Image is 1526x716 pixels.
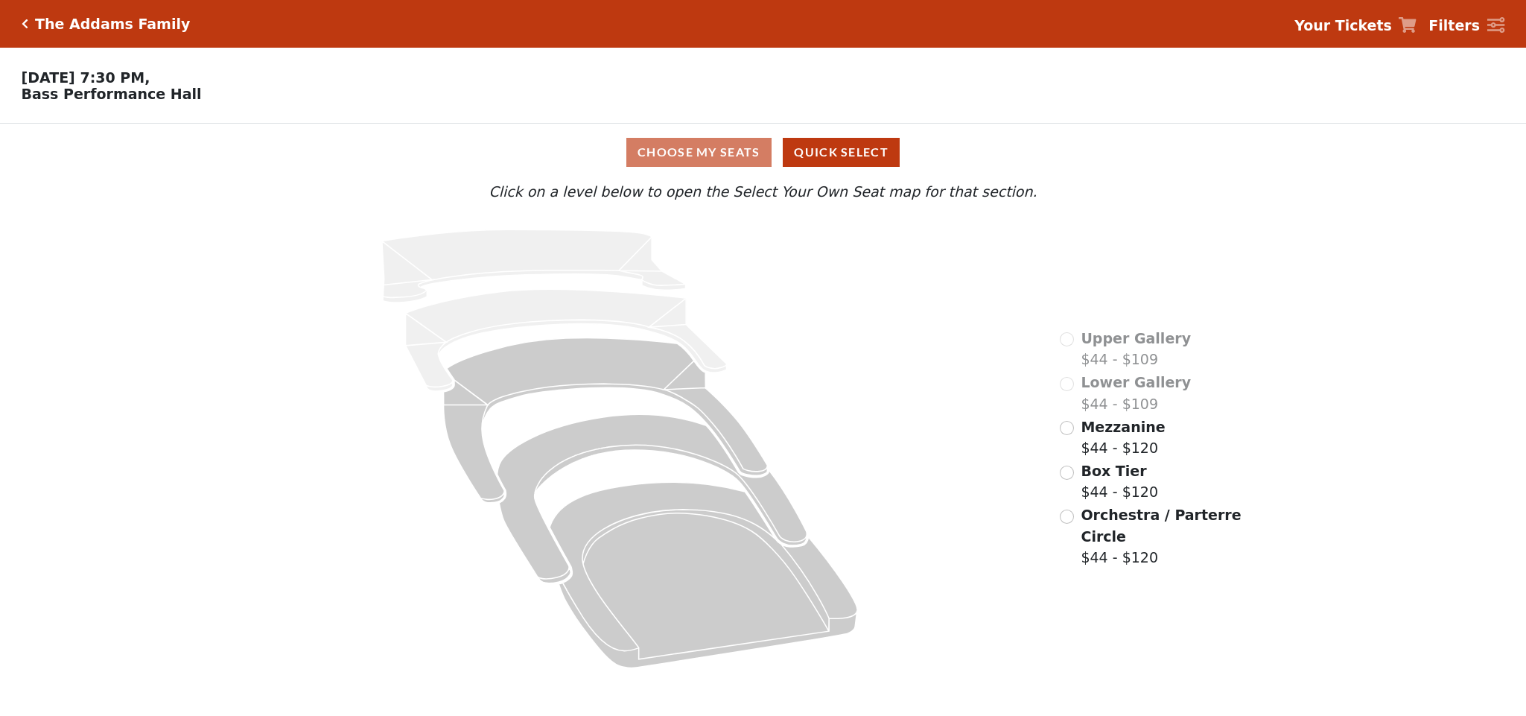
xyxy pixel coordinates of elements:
[1081,328,1191,370] label: $44 - $109
[1081,504,1243,568] label: $44 - $120
[201,181,1324,203] p: Click on a level below to open the Select Your Own Seat map for that section.
[1081,463,1146,479] span: Box Tier
[35,16,190,33] h5: The Addams Family
[22,19,28,29] a: Click here to go back to filters
[783,138,900,167] button: Quick Select
[382,229,686,302] path: Upper Gallery - Seats Available: 0
[1081,507,1241,545] span: Orchestra / Parterre Circle
[1081,460,1158,503] label: $44 - $120
[1428,17,1480,34] strong: Filters
[550,482,857,668] path: Orchestra / Parterre Circle - Seats Available: 232
[1081,374,1191,390] span: Lower Gallery
[1081,419,1165,435] span: Mezzanine
[1294,15,1417,37] a: Your Tickets
[1081,330,1191,346] span: Upper Gallery
[1428,15,1504,37] a: Filters
[1294,17,1392,34] strong: Your Tickets
[1081,372,1191,414] label: $44 - $109
[406,290,727,392] path: Lower Gallery - Seats Available: 0
[1081,416,1165,459] label: $44 - $120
